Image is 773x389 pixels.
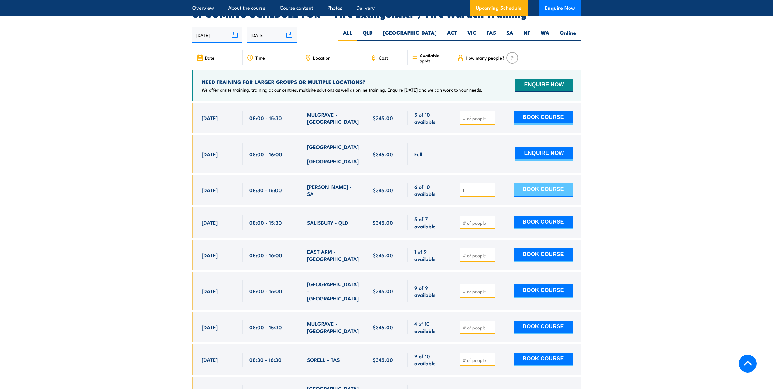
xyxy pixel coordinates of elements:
label: [GEOGRAPHIC_DATA] [378,29,442,41]
span: Available spots [420,53,449,63]
span: 9 of 10 available [414,353,446,367]
input: # of people [463,288,493,294]
span: 9 of 9 available [414,284,446,298]
input: # of people [463,187,493,193]
span: 5 of 10 available [414,111,446,125]
span: 08:00 - 16:00 [249,252,282,259]
span: 6 of 10 available [414,183,446,197]
span: $345.00 [373,252,393,259]
button: ENQUIRE NOW [515,147,573,161]
input: # of people [463,115,493,121]
input: # of people [463,357,493,363]
span: 5 of 7 available [414,215,446,230]
label: SA [501,29,518,41]
span: [DATE] [202,186,218,193]
span: 08:30 - 16:30 [249,356,282,363]
span: [PERSON_NAME] - SA [307,183,359,197]
button: ENQUIRE NOW [515,79,573,92]
label: NT [518,29,535,41]
span: [GEOGRAPHIC_DATA] - [GEOGRAPHIC_DATA] [307,143,359,165]
span: Date [205,55,214,60]
span: MULGRAVE - [GEOGRAPHIC_DATA] [307,320,359,334]
span: [DATE] [202,356,218,363]
span: 4 of 10 available [414,320,446,334]
button: BOOK COURSE [514,284,573,298]
span: Full [414,151,422,158]
label: Online [555,29,581,41]
label: ACT [442,29,462,41]
span: Cost [379,55,388,60]
input: From date [192,27,242,43]
span: [GEOGRAPHIC_DATA] - [GEOGRAPHIC_DATA] [307,280,359,302]
input: # of people [463,220,493,226]
span: [DATE] [202,151,218,158]
span: [DATE] [202,324,218,331]
label: ALL [338,29,357,41]
span: $345.00 [373,356,393,363]
label: TAS [481,29,501,41]
span: [DATE] [202,114,218,121]
span: 08:00 - 15:30 [249,324,282,331]
span: $345.00 [373,186,393,193]
span: 08:00 - 16:00 [249,151,282,158]
h2: UPCOMING SCHEDULE FOR - "Fire Extinguisher / Fire Warden Training" [192,9,581,18]
input: # of people [463,325,493,331]
button: BOOK COURSE [514,353,573,366]
p: We offer onsite training, training at our centres, multisite solutions as well as online training... [202,87,482,93]
span: How many people? [466,55,505,60]
label: QLD [357,29,378,41]
span: $345.00 [373,287,393,294]
span: $345.00 [373,151,393,158]
input: To date [247,27,297,43]
label: WA [535,29,555,41]
span: SORELL - TAS [307,356,340,363]
span: [DATE] [202,219,218,226]
span: SALISBURY - QLD [307,219,348,226]
button: BOOK COURSE [514,216,573,229]
span: 08:00 - 15:30 [249,114,282,121]
span: 08:30 - 16:00 [249,186,282,193]
span: [DATE] [202,287,218,294]
span: MULGRAVE - [GEOGRAPHIC_DATA] [307,111,359,125]
span: Location [313,55,330,60]
span: 1 of 9 available [414,248,446,262]
span: $345.00 [373,219,393,226]
button: BOOK COURSE [514,111,573,125]
span: Time [255,55,265,60]
input: # of people [463,252,493,259]
label: VIC [462,29,481,41]
button: BOOK COURSE [514,321,573,334]
span: EAST ARM - [GEOGRAPHIC_DATA] [307,248,359,262]
span: 08:00 - 16:00 [249,287,282,294]
button: BOOK COURSE [514,183,573,197]
span: 08:00 - 15:30 [249,219,282,226]
button: BOOK COURSE [514,248,573,262]
span: $345.00 [373,114,393,121]
h4: NEED TRAINING FOR LARGER GROUPS OR MULTIPLE LOCATIONS? [202,78,482,85]
span: [DATE] [202,252,218,259]
span: $345.00 [373,324,393,331]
